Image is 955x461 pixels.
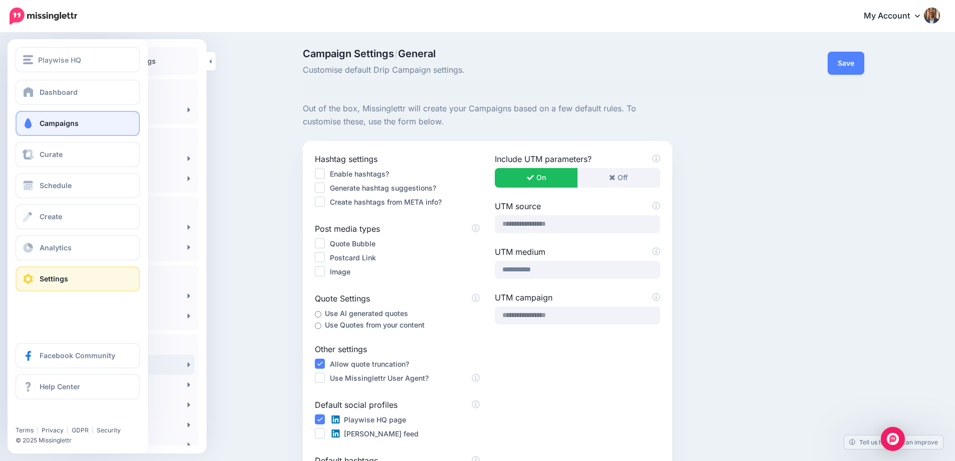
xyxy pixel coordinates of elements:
label: Default social profiles [315,399,480,411]
a: Settings [16,266,140,291]
label: Other settings [315,343,480,355]
li: © 2025 Missinglettr [16,435,146,445]
span: Facebook Community [40,351,115,360]
p: Out of the box, Missinglettr will create your Campaigns based on a few default rules. To customis... [303,102,672,128]
span: / [394,48,398,60]
div: Open Intercom Messenger [881,427,905,451]
label: Quote Bubble [330,238,375,249]
iframe: Twitter Follow Button [16,412,92,422]
a: Tell us how we can improve [844,435,943,449]
span: | [92,426,94,434]
label: UTM medium [495,246,660,258]
span: Analytics [40,243,72,252]
button: Playwise HQ [16,47,140,72]
a: Help Center [16,374,140,399]
label: UTM campaign [495,291,660,303]
span: Campaign Settings General [303,49,672,59]
label: Hashtag settings [315,153,480,165]
a: Terms [16,426,34,434]
a: My Account [854,4,940,29]
span: | [37,426,39,434]
span: | [67,426,69,434]
a: Schedule [16,173,140,198]
label: Create hashtags from META info? [330,196,442,208]
label: UTM source [495,200,660,212]
img: Missinglettr [10,8,77,25]
label: Generate hashtag suggestions? [330,182,436,194]
a: Privacy [42,426,64,434]
button: Off [577,168,660,188]
span: Customise default Drip Campaign settings. [303,64,672,77]
label: Use Quotes from your content [325,319,425,331]
label: Playwise HQ page [330,414,406,425]
label: Include UTM parameters? [495,153,660,165]
a: Campaigns [16,111,140,136]
a: GDPR [72,426,89,434]
a: Security [97,426,121,434]
span: Help Center [40,382,80,391]
span: Settings [40,274,68,283]
a: Create [16,204,140,229]
span: Dashboard [40,88,78,96]
a: Analytics [16,235,140,260]
a: Facebook Community [16,343,140,368]
label: Postcard Link [330,252,376,263]
button: Save [828,52,864,75]
label: Quote Settings [315,292,480,304]
a: Curate [16,142,140,167]
label: Image [330,266,350,277]
label: Use AI generated quotes [325,308,408,319]
img: menu.png [23,55,33,64]
label: Post media types [315,223,480,235]
label: Enable hashtags? [330,168,389,180]
span: Schedule [40,181,72,190]
span: Curate [40,150,63,159]
span: Playwise HQ [38,54,81,66]
span: Create [40,212,62,221]
label: Use Missinglettr User Agent? [330,372,429,384]
span: Campaigns [40,119,79,127]
label: [PERSON_NAME] feed [330,428,419,439]
button: On [495,168,578,188]
label: Allow quote truncation? [330,358,409,370]
a: Dashboard [16,80,140,105]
